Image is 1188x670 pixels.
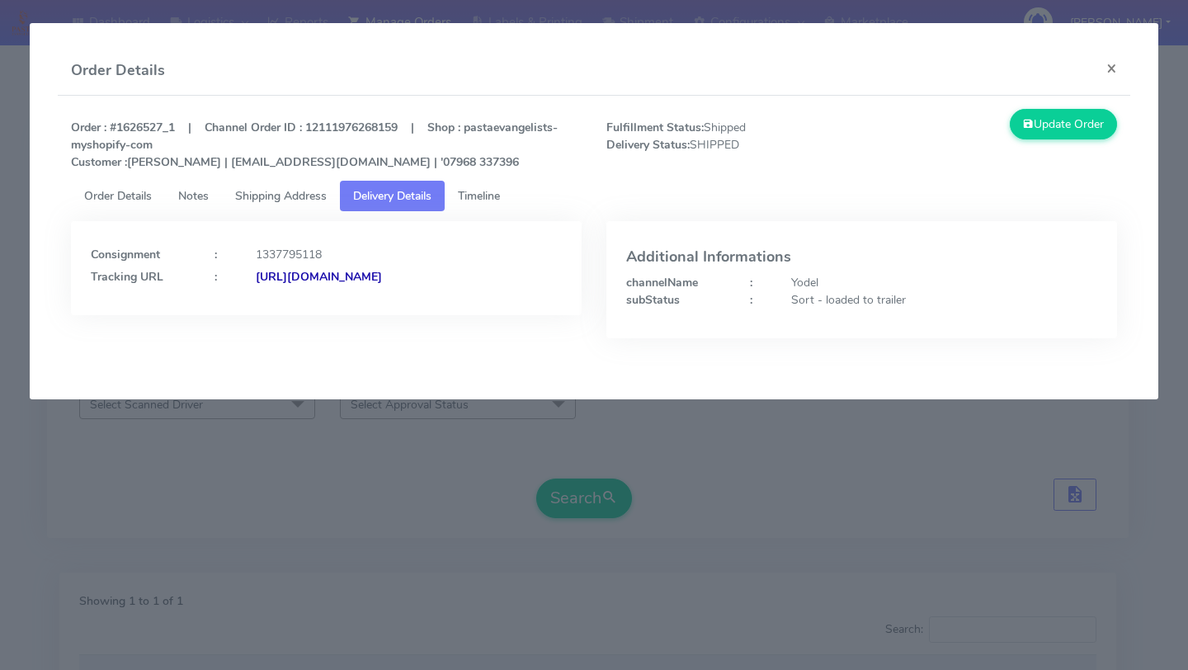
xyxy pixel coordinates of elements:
[606,120,704,135] strong: Fulfillment Status:
[606,137,690,153] strong: Delivery Status:
[71,154,127,170] strong: Customer :
[243,246,574,263] div: 1337795118
[750,275,752,290] strong: :
[214,269,217,285] strong: :
[626,275,698,290] strong: channelName
[235,188,327,204] span: Shipping Address
[91,269,163,285] strong: Tracking URL
[91,247,160,262] strong: Consignment
[458,188,500,204] span: Timeline
[71,59,165,82] h4: Order Details
[178,188,209,204] span: Notes
[1010,109,1117,139] button: Update Order
[84,188,152,204] span: Order Details
[626,249,1097,266] h4: Additional Informations
[71,181,1117,211] ul: Tabs
[1093,46,1130,90] button: Close
[353,188,431,204] span: Delivery Details
[594,119,861,171] span: Shipped SHIPPED
[779,291,1110,309] div: Sort - loaded to trailer
[71,120,558,170] strong: Order : #1626527_1 | Channel Order ID : 12111976268159 | Shop : pastaevangelists-myshopify-com [P...
[626,292,680,308] strong: subStatus
[779,274,1110,291] div: Yodel
[750,292,752,308] strong: :
[214,247,217,262] strong: :
[256,269,382,285] strong: [URL][DOMAIN_NAME]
